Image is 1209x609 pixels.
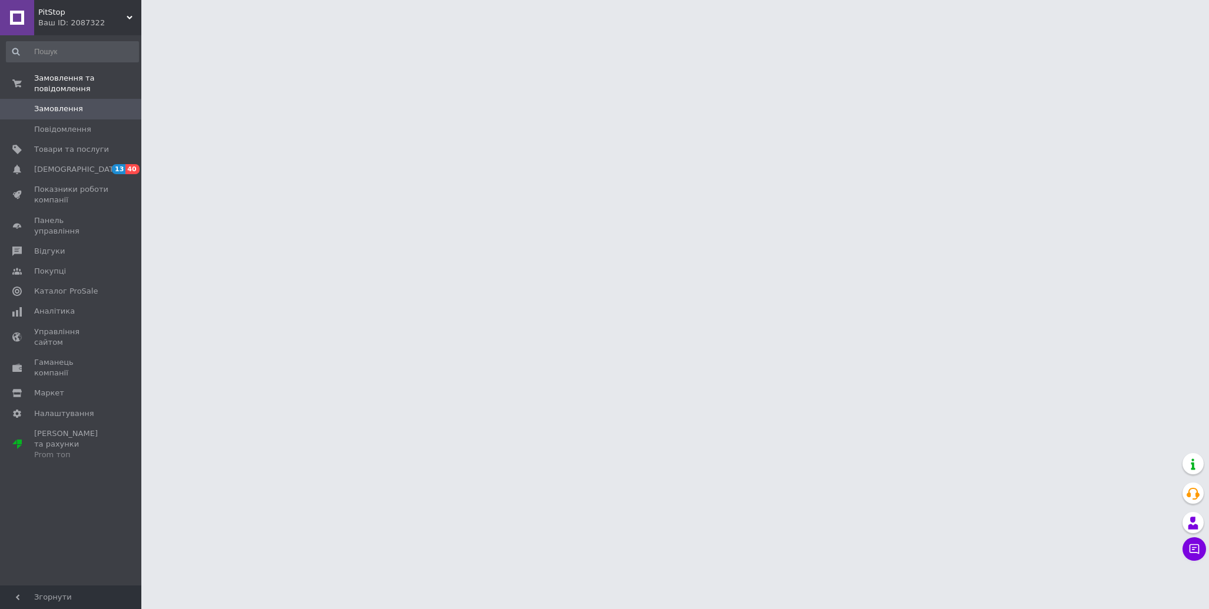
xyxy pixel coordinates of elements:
span: Гаманець компанії [34,357,109,378]
span: Показники роботи компанії [34,184,109,205]
span: Товари та послуги [34,144,109,155]
span: Покупці [34,266,66,277]
div: Ваш ID: 2087322 [38,18,141,28]
span: Замовлення та повідомлення [34,73,141,94]
span: Панель управління [34,215,109,237]
span: Управління сайтом [34,327,109,348]
input: Пошук [6,41,139,62]
span: [PERSON_NAME] та рахунки [34,428,109,461]
span: 40 [125,164,139,174]
span: [DEMOGRAPHIC_DATA] [34,164,121,175]
span: Налаштування [34,408,94,419]
span: Повідомлення [34,124,91,135]
button: Чат з покупцем [1182,537,1206,561]
span: Аналітика [34,306,75,317]
span: 13 [112,164,125,174]
span: Замовлення [34,104,83,114]
span: Маркет [34,388,64,398]
div: Prom топ [34,450,109,460]
span: Відгуки [34,246,65,257]
span: Каталог ProSale [34,286,98,297]
span: PitStop [38,7,127,18]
